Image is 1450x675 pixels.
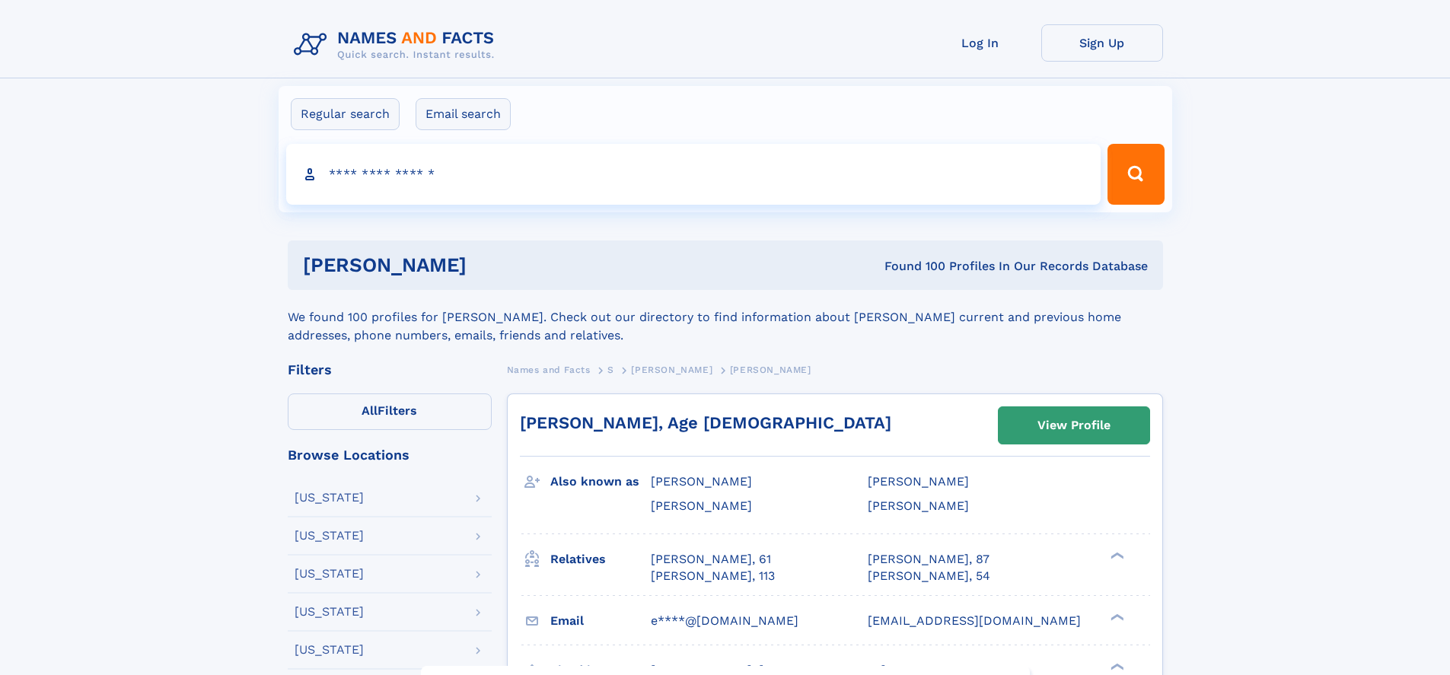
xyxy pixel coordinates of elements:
span: [PERSON_NAME] [651,498,752,513]
span: S [607,365,614,375]
div: Filters [288,363,492,377]
div: [US_STATE] [295,568,364,580]
div: ❯ [1107,612,1125,622]
div: View Profile [1037,408,1111,443]
div: Browse Locations [288,448,492,462]
div: We found 100 profiles for [PERSON_NAME]. Check out our directory to find information about [PERSO... [288,290,1163,345]
a: S [607,360,614,379]
a: View Profile [999,407,1149,444]
div: Found 100 Profiles In Our Records Database [675,258,1148,275]
a: [PERSON_NAME] [631,360,712,379]
a: [PERSON_NAME], 113 [651,568,775,584]
h3: Also known as [550,469,651,495]
span: [PERSON_NAME] [730,365,811,375]
h3: Relatives [550,546,651,572]
span: [PERSON_NAME] [631,365,712,375]
label: Filters [288,393,492,430]
label: Email search [416,98,511,130]
h3: Email [550,608,651,634]
span: [PERSON_NAME] [868,498,969,513]
a: [PERSON_NAME], 87 [868,551,990,568]
a: Names and Facts [507,360,591,379]
div: [US_STATE] [295,492,364,504]
a: [PERSON_NAME], 61 [651,551,771,568]
div: [US_STATE] [295,644,364,656]
label: Regular search [291,98,400,130]
div: ❯ [1107,661,1125,671]
img: Logo Names and Facts [288,24,507,65]
h1: [PERSON_NAME] [303,256,676,275]
button: Search Button [1107,144,1164,205]
a: [PERSON_NAME], 54 [868,568,990,584]
input: search input [286,144,1101,205]
div: [US_STATE] [295,606,364,618]
span: [EMAIL_ADDRESS][DOMAIN_NAME] [868,613,1081,628]
div: ❯ [1107,550,1125,560]
span: [PERSON_NAME] [651,474,752,489]
a: Sign Up [1041,24,1163,62]
span: [PERSON_NAME] [868,474,969,489]
a: [PERSON_NAME], Age [DEMOGRAPHIC_DATA] [520,413,891,432]
span: All [362,403,378,418]
a: Log In [919,24,1041,62]
div: [US_STATE] [295,530,364,542]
